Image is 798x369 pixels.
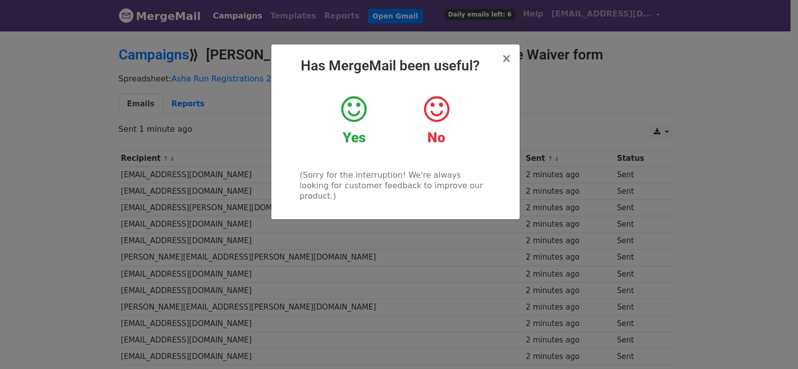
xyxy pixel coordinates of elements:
strong: No [427,129,445,146]
strong: Yes [343,129,366,146]
button: Close [501,52,511,64]
span: × [501,51,511,65]
a: No [402,94,470,146]
a: Yes [320,94,388,146]
p: (Sorry for the interruption! We're always looking for customer feedback to improve our product.) [300,170,491,201]
h2: Has MergeMail been useful? [279,57,512,74]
